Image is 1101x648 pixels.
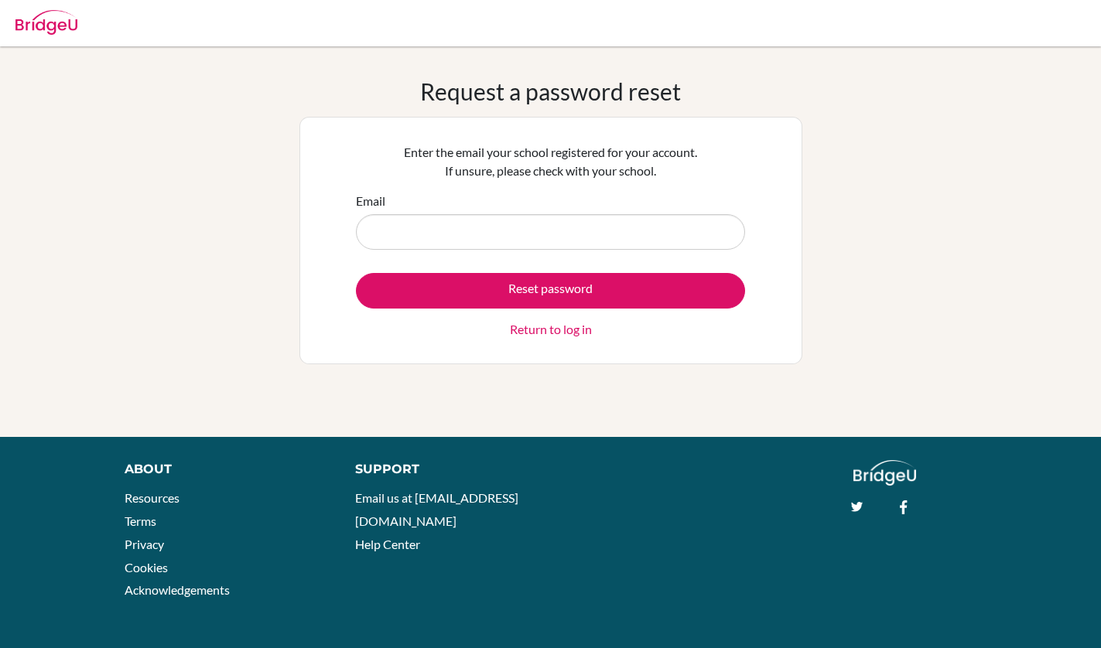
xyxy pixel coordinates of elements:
[15,10,77,35] img: Bridge-U
[125,582,230,597] a: Acknowledgements
[355,490,518,528] a: Email us at [EMAIL_ADDRESS][DOMAIN_NAME]
[125,460,320,479] div: About
[420,77,681,105] h1: Request a password reset
[510,320,592,339] a: Return to log in
[356,273,745,309] button: Reset password
[355,460,535,479] div: Support
[355,537,420,551] a: Help Center
[125,513,156,528] a: Terms
[125,560,168,575] a: Cookies
[125,537,164,551] a: Privacy
[125,490,180,505] a: Resources
[356,192,385,210] label: Email
[853,460,916,486] img: logo_white@2x-f4f0deed5e89b7ecb1c2cc34c3e3d731f90f0f143d5ea2071677605dd97b5244.png
[356,143,745,180] p: Enter the email your school registered for your account. If unsure, please check with your school.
